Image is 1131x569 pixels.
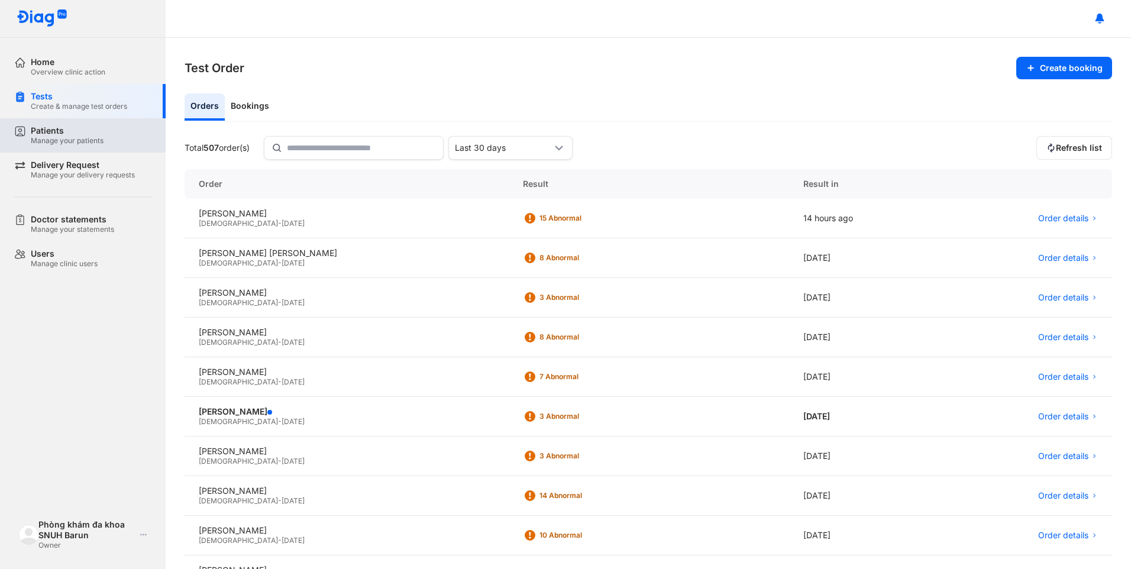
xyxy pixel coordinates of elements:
[789,397,941,437] div: [DATE]
[199,298,278,307] span: [DEMOGRAPHIC_DATA]
[199,486,495,496] div: [PERSON_NAME]
[199,446,495,457] div: [PERSON_NAME]
[199,287,495,298] div: [PERSON_NAME]
[199,457,278,465] span: [DEMOGRAPHIC_DATA]
[31,170,135,180] div: Manage your delivery requests
[789,199,941,238] div: 14 hours ago
[31,57,105,67] div: Home
[539,293,634,302] div: 3 Abnormal
[539,332,634,342] div: 8 Abnormal
[185,60,244,76] h3: Test Order
[1038,451,1088,461] span: Order details
[199,406,495,417] div: [PERSON_NAME]
[789,357,941,397] div: [DATE]
[278,298,282,307] span: -
[282,298,305,307] span: [DATE]
[278,496,282,505] span: -
[789,318,941,357] div: [DATE]
[199,338,278,347] span: [DEMOGRAPHIC_DATA]
[455,143,552,153] div: Last 30 days
[539,372,634,382] div: 7 Abnormal
[1038,490,1088,501] span: Order details
[1036,136,1112,160] button: Refresh list
[278,536,282,545] span: -
[1038,332,1088,342] span: Order details
[19,525,38,544] img: logo
[1038,371,1088,382] span: Order details
[1038,530,1088,541] span: Order details
[199,525,495,536] div: [PERSON_NAME]
[282,377,305,386] span: [DATE]
[203,143,219,153] span: 507
[31,248,98,259] div: Users
[199,536,278,545] span: [DEMOGRAPHIC_DATA]
[199,219,278,228] span: [DEMOGRAPHIC_DATA]
[199,208,495,219] div: [PERSON_NAME]
[185,169,509,199] div: Order
[282,258,305,267] span: [DATE]
[199,327,495,338] div: [PERSON_NAME]
[31,259,98,269] div: Manage clinic users
[1056,143,1102,153] span: Refresh list
[539,214,634,223] div: 15 Abnormal
[199,496,278,505] span: [DEMOGRAPHIC_DATA]
[31,91,127,102] div: Tests
[199,367,495,377] div: [PERSON_NAME]
[1038,213,1088,224] span: Order details
[278,417,282,426] span: -
[38,541,135,550] div: Owner
[1038,411,1088,422] span: Order details
[31,225,114,234] div: Manage your statements
[789,437,941,476] div: [DATE]
[31,67,105,77] div: Overview clinic action
[282,496,305,505] span: [DATE]
[789,516,941,555] div: [DATE]
[789,238,941,278] div: [DATE]
[539,412,634,421] div: 3 Abnormal
[185,93,225,121] div: Orders
[38,519,135,541] div: Phòng khám đa khoa SNUH Barun
[278,338,282,347] span: -
[31,102,127,111] div: Create & manage test orders
[282,219,305,228] span: [DATE]
[278,457,282,465] span: -
[199,258,278,267] span: [DEMOGRAPHIC_DATA]
[199,417,278,426] span: [DEMOGRAPHIC_DATA]
[789,476,941,516] div: [DATE]
[1038,253,1088,263] span: Order details
[539,253,634,263] div: 8 Abnormal
[185,143,250,153] div: Total order(s)
[282,457,305,465] span: [DATE]
[1038,292,1088,303] span: Order details
[31,160,135,170] div: Delivery Request
[509,169,789,199] div: Result
[31,136,104,146] div: Manage your patients
[278,258,282,267] span: -
[31,125,104,136] div: Patients
[539,451,634,461] div: 3 Abnormal
[199,377,278,386] span: [DEMOGRAPHIC_DATA]
[31,214,114,225] div: Doctor statements
[199,248,495,258] div: [PERSON_NAME] [PERSON_NAME]
[539,531,634,540] div: 10 Abnormal
[225,93,275,121] div: Bookings
[789,278,941,318] div: [DATE]
[282,417,305,426] span: [DATE]
[282,338,305,347] span: [DATE]
[1016,57,1112,79] button: Create booking
[539,491,634,500] div: 14 Abnormal
[278,219,282,228] span: -
[17,9,67,28] img: logo
[282,536,305,545] span: [DATE]
[278,377,282,386] span: -
[789,169,941,199] div: Result in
